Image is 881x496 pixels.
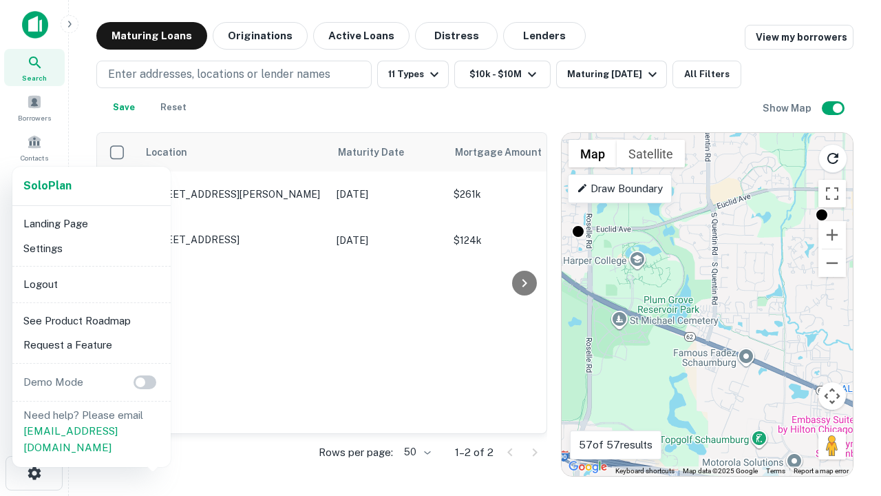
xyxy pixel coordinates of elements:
[23,179,72,192] strong: Solo Plan
[18,211,165,236] li: Landing Page
[23,407,160,456] p: Need help? Please email
[18,309,165,333] li: See Product Roadmap
[18,333,165,358] li: Request a Feature
[18,272,165,297] li: Logout
[23,178,72,194] a: SoloPlan
[812,386,881,452] iframe: Chat Widget
[18,236,165,261] li: Settings
[23,425,118,453] a: [EMAIL_ADDRESS][DOMAIN_NAME]
[18,374,89,391] p: Demo Mode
